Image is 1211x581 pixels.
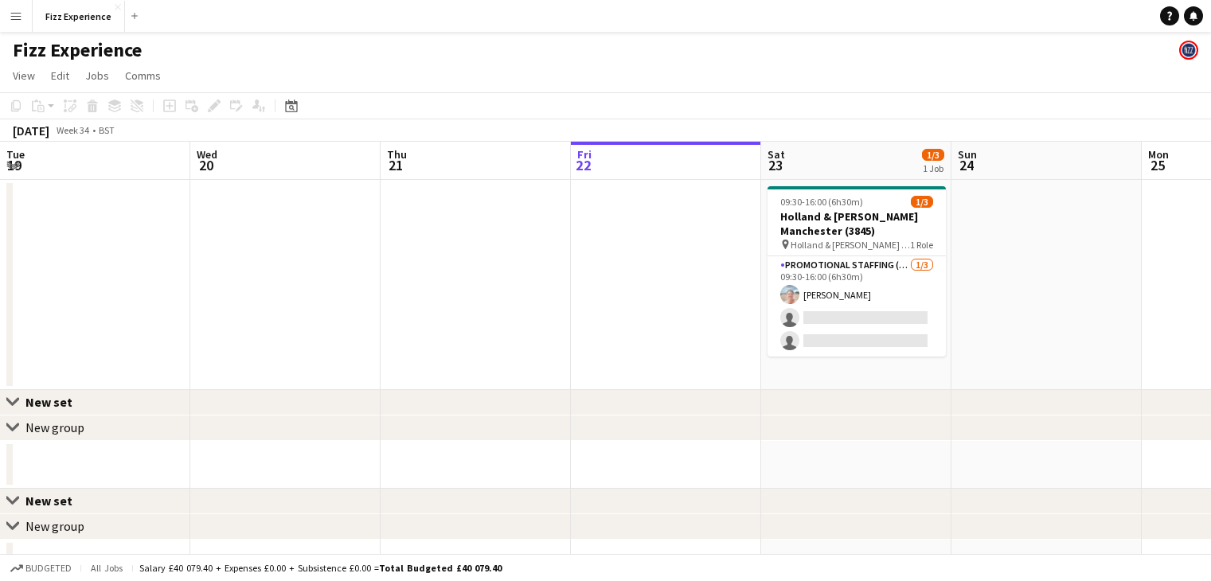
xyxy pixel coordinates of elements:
span: View [13,68,35,83]
h1: Fizz Experience [13,38,142,62]
div: New group [25,518,84,534]
button: Budgeted [8,560,74,577]
span: Edit [51,68,69,83]
span: 25 [1146,156,1169,174]
a: Edit [45,65,76,86]
span: 23 [765,156,785,174]
span: Fri [577,147,592,162]
span: Wed [197,147,217,162]
div: Salary £40 079.40 + Expenses £0.00 + Subsistence £0.00 = [139,562,502,574]
span: Mon [1148,147,1169,162]
div: New group [25,419,84,435]
div: 1 Job [923,162,943,174]
app-card-role: Promotional Staffing (Brand Ambassadors)1/309:30-16:00 (6h30m)[PERSON_NAME] [768,256,946,357]
span: Comms [125,68,161,83]
div: [DATE] [13,123,49,138]
span: 21 [385,156,407,174]
app-user-avatar: Fizz Admin [1179,41,1198,60]
span: Sun [958,147,977,162]
a: Jobs [79,65,115,86]
div: New set [25,493,85,509]
span: Budgeted [25,563,72,574]
span: Total Budgeted £40 079.40 [379,562,502,574]
span: 24 [955,156,977,174]
div: BST [99,124,115,136]
h3: Holland & [PERSON_NAME] Manchester (3845) [768,209,946,238]
a: Comms [119,65,167,86]
button: Fizz Experience [33,1,125,32]
span: Sat [768,147,785,162]
span: All jobs [88,562,126,574]
div: New set [25,394,85,410]
app-job-card: 09:30-16:00 (6h30m)1/3Holland & [PERSON_NAME] Manchester (3845) Holland & [PERSON_NAME] Mancheste... [768,186,946,357]
span: Thu [387,147,407,162]
span: 09:30-16:00 (6h30m) [780,196,863,208]
span: Week 34 [53,124,92,136]
span: 22 [575,156,592,174]
span: 1 Role [910,239,933,251]
span: 1/3 [922,149,944,161]
a: View [6,65,41,86]
span: 20 [194,156,217,174]
span: Jobs [85,68,109,83]
span: 19 [4,156,25,174]
span: Tue [6,147,25,162]
span: Holland & [PERSON_NAME] Manchester (3845) [791,239,910,251]
span: 1/3 [911,196,933,208]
